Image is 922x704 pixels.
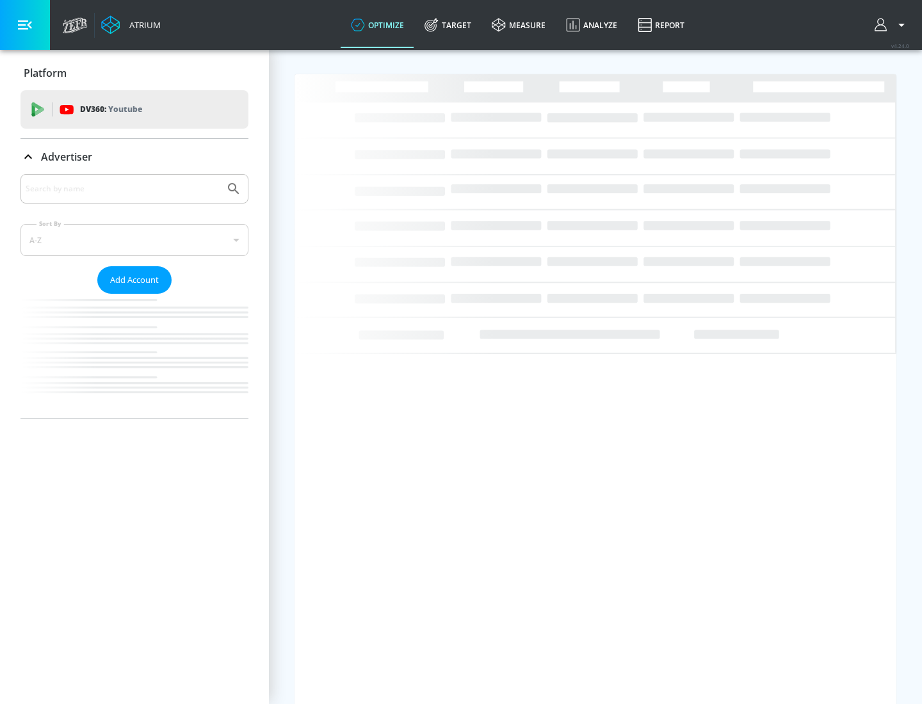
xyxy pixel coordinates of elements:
[80,102,142,116] p: DV360:
[124,19,161,31] div: Atrium
[20,90,248,129] div: DV360: Youtube
[108,102,142,116] p: Youtube
[20,139,248,175] div: Advertiser
[556,2,627,48] a: Analyze
[481,2,556,48] a: measure
[414,2,481,48] a: Target
[891,42,909,49] span: v 4.24.0
[26,180,220,197] input: Search by name
[20,174,248,418] div: Advertiser
[36,220,64,228] label: Sort By
[20,294,248,418] nav: list of Advertiser
[24,66,67,80] p: Platform
[20,224,248,256] div: A-Z
[101,15,161,35] a: Atrium
[110,273,159,287] span: Add Account
[627,2,695,48] a: Report
[41,150,92,164] p: Advertiser
[97,266,172,294] button: Add Account
[341,2,414,48] a: optimize
[20,55,248,91] div: Platform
